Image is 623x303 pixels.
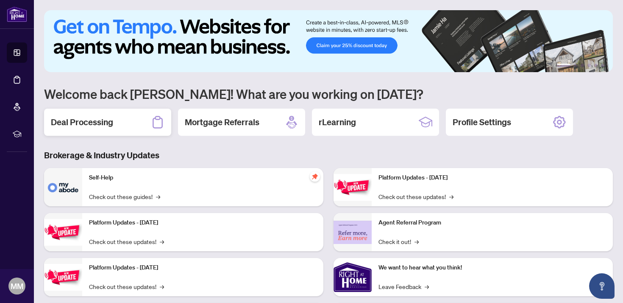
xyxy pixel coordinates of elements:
[160,237,164,246] span: →
[89,282,164,291] a: Check out these updates!→
[44,264,82,291] img: Platform Updates - July 21, 2025
[378,173,606,182] p: Platform Updates - [DATE]
[334,221,372,244] img: Agent Referral Program
[89,173,317,182] p: Self-Help
[160,282,164,291] span: →
[453,116,511,128] h2: Profile Settings
[581,64,584,67] button: 3
[574,64,577,67] button: 2
[378,237,419,246] a: Check it out!→
[89,237,164,246] a: Check out these updates!→
[378,263,606,272] p: We want to hear what you think!
[587,64,591,67] button: 4
[378,282,429,291] a: Leave Feedback→
[89,263,317,272] p: Platform Updates - [DATE]
[89,218,317,227] p: Platform Updates - [DATE]
[334,174,372,201] img: Platform Updates - June 23, 2025
[449,192,453,201] span: →
[425,282,429,291] span: →
[378,218,606,227] p: Agent Referral Program
[557,64,570,67] button: 1
[44,168,82,206] img: Self-Help
[89,192,160,201] a: Check out these guides!→
[185,116,259,128] h2: Mortgage Referrals
[378,192,453,201] a: Check out these updates!→
[414,237,419,246] span: →
[156,192,160,201] span: →
[319,116,356,128] h2: rLearning
[44,219,82,246] img: Platform Updates - September 16, 2025
[334,258,372,296] img: We want to hear what you think!
[7,6,27,22] img: logo
[44,10,613,72] img: Slide 0
[589,273,615,299] button: Open asap
[44,86,613,102] h1: Welcome back [PERSON_NAME]! What are you working on [DATE]?
[51,116,113,128] h2: Deal Processing
[11,280,23,292] span: MM
[601,64,604,67] button: 6
[44,149,613,161] h3: Brokerage & Industry Updates
[310,171,320,182] span: pushpin
[594,64,598,67] button: 5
